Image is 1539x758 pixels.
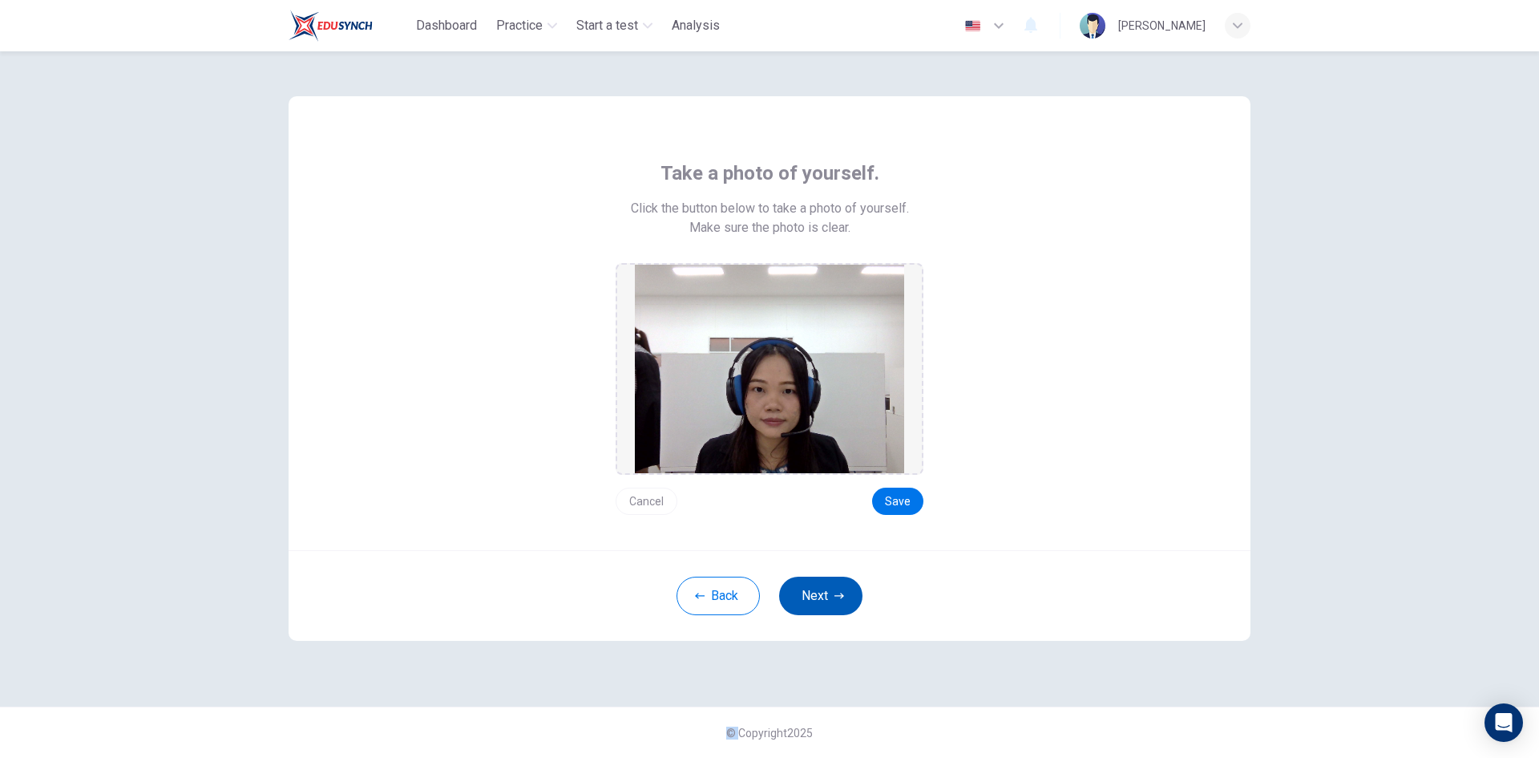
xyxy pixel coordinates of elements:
button: Cancel [616,488,677,515]
a: Train Test logo [289,10,410,42]
button: Dashboard [410,11,483,40]
img: Profile picture [1080,13,1105,39]
img: en [963,20,983,32]
span: © Copyright 2025 [726,727,813,740]
div: [PERSON_NAME] [1118,16,1206,35]
img: Train Test logo [289,10,373,42]
button: Start a test [570,11,659,40]
button: Analysis [665,11,726,40]
img: preview screemshot [635,265,904,473]
span: Make sure the photo is clear. [689,218,850,237]
span: Dashboard [416,16,477,35]
span: Practice [496,16,543,35]
span: Start a test [576,16,638,35]
button: Back [677,577,760,615]
span: Click the button below to take a photo of yourself. [631,199,909,218]
div: Open Intercom Messenger [1484,703,1523,742]
span: Analysis [672,16,720,35]
button: Save [872,488,923,515]
span: Take a photo of yourself. [660,160,879,186]
button: Next [779,577,862,615]
button: Practice [490,11,563,40]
